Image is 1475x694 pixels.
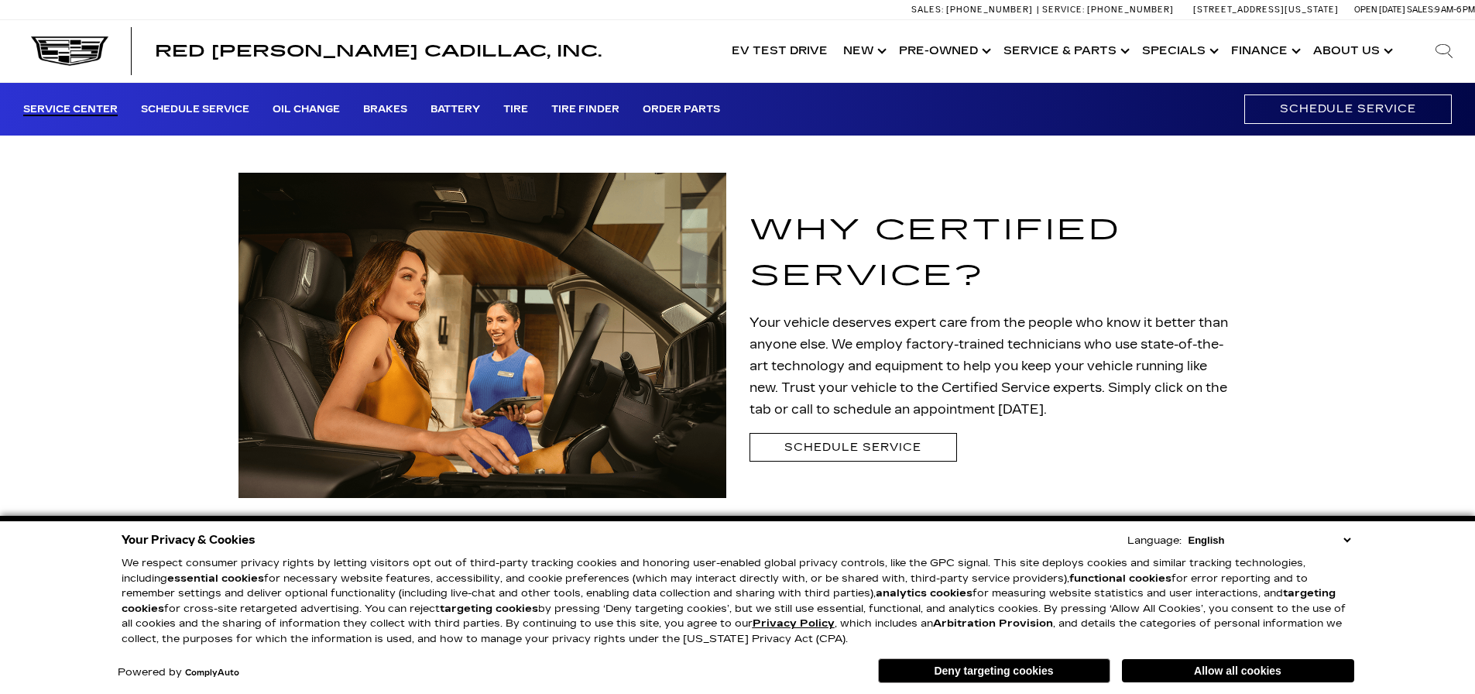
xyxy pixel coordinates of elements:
[911,5,944,15] span: Sales:
[122,556,1354,647] p: We respect consumer privacy rights by letting visitors opt out of third-party tracking cookies an...
[141,104,249,116] a: Schedule Service
[118,668,239,678] div: Powered by
[1037,5,1178,14] a: Service: [PHONE_NUMBER]
[363,104,407,116] a: Brakes
[1354,5,1405,15] span: Open [DATE]
[878,658,1110,683] button: Deny targeting cookies
[122,529,256,551] span: Your Privacy & Cookies
[1223,20,1305,82] a: Finance
[155,42,602,60] span: Red [PERSON_NAME] Cadillac, Inc.
[1069,572,1171,585] strong: functional cookies
[440,603,538,615] strong: targeting cookies
[430,104,480,116] a: Battery
[750,433,957,462] a: Schedule Service
[551,104,619,116] a: Tire Finder
[167,572,264,585] strong: essential cookies
[122,587,1336,615] strong: targeting cookies
[946,5,1033,15] span: [PHONE_NUMBER]
[1244,94,1452,123] a: Schedule Service
[911,5,1037,14] a: Sales: [PHONE_NUMBER]
[1134,20,1223,82] a: Specials
[753,617,835,630] a: Privacy Policy
[933,617,1053,630] strong: Arbitration Provision
[1193,5,1339,15] a: [STREET_ADDRESS][US_STATE]
[185,668,239,678] a: ComplyAuto
[1407,5,1435,15] span: Sales:
[876,587,972,600] strong: analytics cookies
[1087,5,1174,15] span: [PHONE_NUMBER]
[1435,5,1475,15] span: 9 AM-6 PM
[724,20,835,82] a: EV Test Drive
[155,43,602,59] a: Red [PERSON_NAME] Cadillac, Inc.
[1042,5,1085,15] span: Service:
[1127,536,1182,546] div: Language:
[835,20,891,82] a: New
[891,20,996,82] a: Pre-Owned
[1305,20,1398,82] a: About Us
[31,36,108,66] img: Cadillac Dark Logo with Cadillac White Text
[1122,659,1354,682] button: Allow all cookies
[23,104,118,116] a: Service Center
[996,20,1134,82] a: Service & Parts
[750,312,1237,421] p: Your vehicle deserves expert care from the people who know it better than anyone else. We employ ...
[643,104,720,116] a: Order Parts
[1185,533,1354,548] select: Language Select
[273,104,340,116] a: Oil Change
[750,208,1237,300] h1: Why Certified Service?
[238,173,726,498] img: Service technician talking to a man and showing his ipad
[503,104,528,116] a: Tire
